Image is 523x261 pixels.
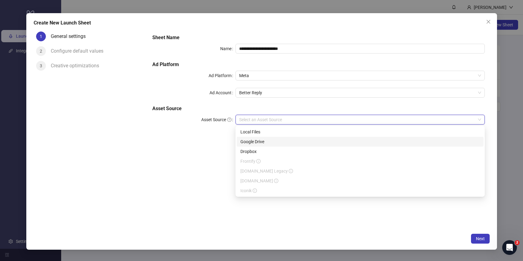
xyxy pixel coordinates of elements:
div: Google Drive [240,138,480,145]
label: Ad Platform [209,71,236,80]
button: Next [471,234,490,244]
div: Create New Launch Sheet [34,19,490,27]
div: Creative optimizations [51,61,104,71]
div: General settings [51,32,91,41]
span: info-circle [253,188,257,193]
div: Local Files [240,129,480,135]
div: Frame.io Legacy [237,166,484,176]
label: Ad Account [210,88,236,98]
span: [DOMAIN_NAME] Legacy [240,169,293,173]
span: close [486,19,491,24]
span: [DOMAIN_NAME] [240,178,278,183]
span: info-circle [274,179,278,183]
h5: Ad Platform [152,61,484,68]
span: 3 [40,63,42,68]
div: Google Drive [237,137,484,147]
div: Dropbox [240,148,480,155]
span: question-circle [227,117,232,122]
span: info-circle [256,159,261,163]
div: Local Files [237,127,484,137]
div: Frontify [237,156,484,166]
span: Next [476,236,485,241]
span: 1 [40,34,42,39]
span: info-circle [289,169,293,173]
input: Name [236,44,485,54]
label: Asset Source [201,115,236,125]
div: Configure default values [51,46,108,56]
iframe: Intercom live chat [502,240,517,255]
div: Iconik [237,186,484,196]
button: Close [484,17,493,27]
span: Better Reply [239,88,481,97]
span: Frontify [240,159,261,164]
div: Dropbox [237,147,484,156]
span: Meta [239,71,481,80]
span: 2 [515,240,520,245]
label: Name [220,44,236,54]
div: Frame.io [237,176,484,186]
span: Iconik [240,188,257,193]
h5: Asset Source [152,105,484,112]
h5: Sheet Name [152,34,484,41]
span: 2 [40,49,42,54]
